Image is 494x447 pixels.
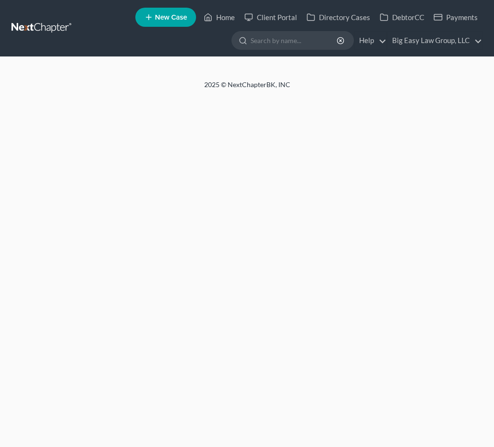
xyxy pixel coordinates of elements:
[251,32,338,49] input: Search by name...
[387,32,482,49] a: Big Easy Law Group, LLC
[240,9,302,26] a: Client Portal
[429,9,483,26] a: Payments
[375,9,429,26] a: DebtorCC
[354,32,386,49] a: Help
[302,9,375,26] a: Directory Cases
[18,80,477,97] div: 2025 © NextChapterBK, INC
[155,14,187,21] span: New Case
[199,9,240,26] a: Home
